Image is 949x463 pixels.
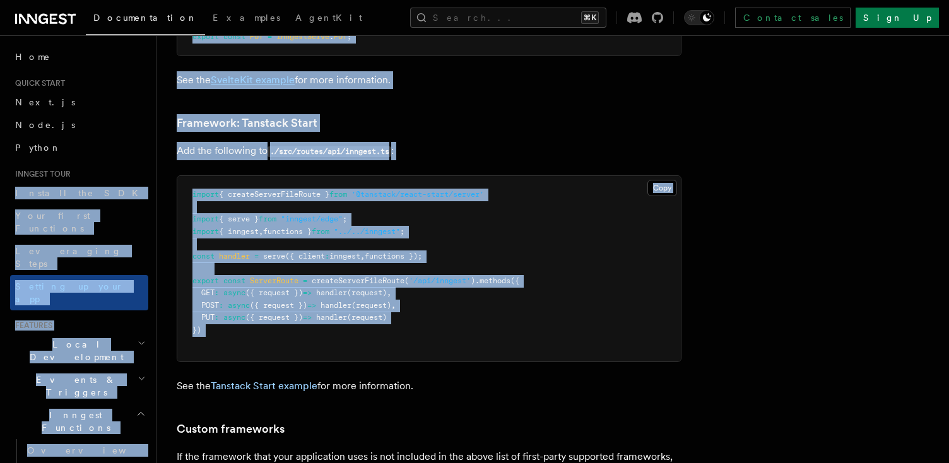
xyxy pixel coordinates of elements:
[735,8,851,28] a: Contact sales
[10,338,138,363] span: Local Development
[93,13,197,23] span: Documentation
[259,227,263,236] span: ,
[581,11,599,24] kbd: ⌘K
[223,276,245,285] span: const
[10,320,52,331] span: Features
[201,288,215,297] span: GET
[312,227,329,236] span: from
[307,301,316,310] span: =>
[192,227,219,236] span: import
[404,276,409,285] span: (
[259,214,276,223] span: from
[10,404,148,439] button: Inngest Functions
[303,288,312,297] span: =>
[409,276,471,285] span: '/api/inngest'
[211,380,317,392] a: Tanstack Start example
[329,32,334,41] span: .
[647,180,677,196] button: Copy
[192,32,219,41] span: export
[288,4,370,34] a: AgentKit
[192,190,219,199] span: import
[400,227,404,236] span: ;
[213,13,280,23] span: Examples
[10,204,148,240] a: Your first Functions
[316,288,347,297] span: handler
[268,146,391,157] code: ./src/routes/api/inngest.ts
[303,276,307,285] span: =
[219,252,250,261] span: handler
[223,32,245,41] span: const
[10,368,148,404] button: Events & Triggers
[15,143,61,153] span: Python
[219,214,259,223] span: { serve }
[10,409,136,434] span: Inngest Functions
[223,288,245,297] span: async
[177,420,285,438] a: Custom frameworks
[10,333,148,368] button: Local Development
[391,301,396,310] span: ,
[285,252,325,261] span: ({ client
[201,301,219,310] span: POST
[177,71,681,89] p: See the for more information.
[15,188,146,198] span: Install the SDK
[334,227,400,236] span: "../../inngest"
[192,252,215,261] span: const
[475,276,510,285] span: .methods
[10,136,148,159] a: Python
[263,252,285,261] span: serve
[177,114,317,132] a: Framework: Tanstack Start
[10,182,148,204] a: Install the SDK
[295,13,362,23] span: AgentKit
[228,301,250,310] span: async
[329,190,347,199] span: from
[410,8,606,28] button: Search...⌘K
[365,252,422,261] span: functions });
[347,313,387,322] span: (request)
[245,313,303,322] span: ({ request })
[334,32,347,41] span: PUT
[192,325,201,334] span: })
[219,301,223,310] span: :
[223,313,245,322] span: async
[684,10,714,25] button: Toggle dark mode
[177,377,681,395] p: See the for more information.
[10,373,138,399] span: Events & Triggers
[343,214,347,223] span: ;
[10,169,71,179] span: Inngest tour
[10,275,148,310] a: Setting up your app
[201,313,215,322] span: PUT
[856,8,939,28] a: Sign Up
[215,313,219,322] span: :
[15,97,75,107] span: Next.js
[15,246,122,269] span: Leveraging Steps
[211,74,295,86] a: SvelteKit example
[177,142,681,160] p: Add the following to :
[250,32,263,41] span: PUT
[27,445,157,455] span: Overview
[312,276,404,285] span: createServerFileRoute
[10,240,148,275] a: Leveraging Steps
[281,214,343,223] span: "inngest/edge"
[250,276,298,285] span: ServerRoute
[215,288,219,297] span: :
[15,281,124,304] span: Setting up your app
[22,439,148,462] a: Overview
[263,227,312,236] span: functions }
[10,114,148,136] a: Node.js
[245,288,303,297] span: ({ request })
[347,32,351,41] span: ;
[351,301,391,310] span: (request)
[387,288,391,297] span: ,
[10,45,148,68] a: Home
[10,78,65,88] span: Quick start
[303,313,312,322] span: =>
[276,32,329,41] span: inngestServe
[510,276,519,285] span: ({
[15,211,90,233] span: Your first Functions
[329,252,360,261] span: inngest
[347,288,387,297] span: (request)
[316,313,347,322] span: handler
[86,4,205,35] a: Documentation
[351,190,484,199] span: '@tanstack/react-start/server'
[325,252,329,261] span: :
